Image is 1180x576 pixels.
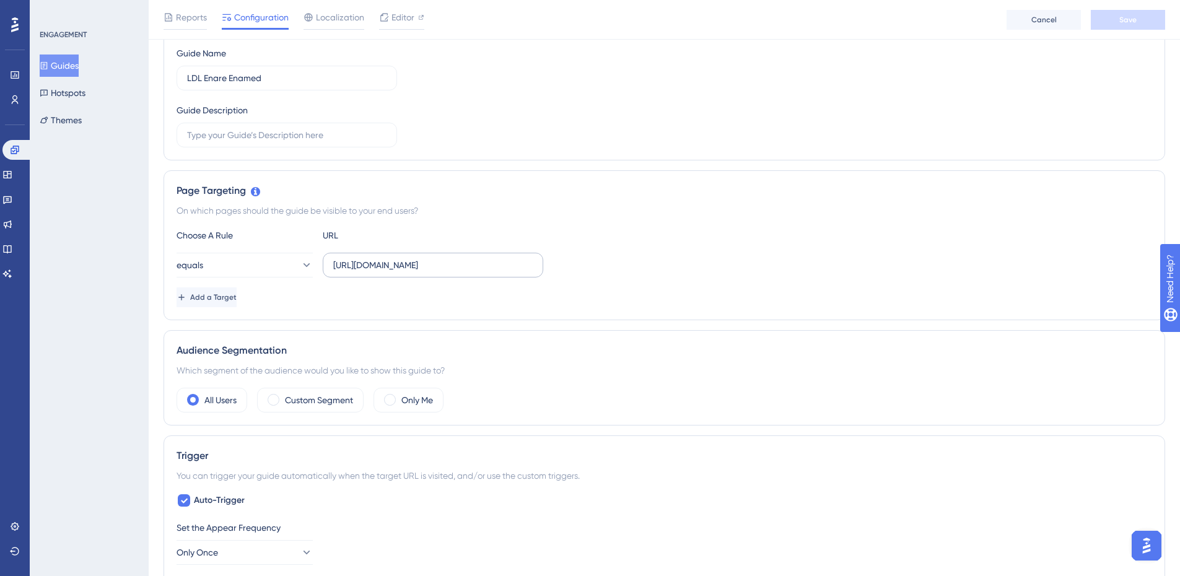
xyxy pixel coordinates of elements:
div: Trigger [177,448,1152,463]
button: Guides [40,55,79,77]
div: Guide Name [177,46,226,61]
div: You can trigger your guide automatically when the target URL is visited, and/or use the custom tr... [177,468,1152,483]
span: Auto-Trigger [194,493,245,508]
div: Choose A Rule [177,228,313,243]
span: equals [177,258,203,273]
div: Set the Appear Frequency [177,520,1152,535]
span: Localization [316,10,364,25]
label: All Users [204,393,237,408]
button: Add a Target [177,287,237,307]
div: URL [323,228,459,243]
div: On which pages should the guide be visible to your end users? [177,203,1152,218]
span: Editor [391,10,414,25]
div: Audience Segmentation [177,343,1152,358]
div: Page Targeting [177,183,1152,198]
input: Type your Guide’s Name here [187,71,387,85]
label: Only Me [401,393,433,408]
label: Custom Segment [285,393,353,408]
span: Only Once [177,545,218,560]
button: Save [1091,10,1165,30]
div: Which segment of the audience would you like to show this guide to? [177,363,1152,378]
span: Add a Target [190,292,237,302]
span: Cancel [1031,15,1057,25]
span: Reports [176,10,207,25]
iframe: UserGuiding AI Assistant Launcher [1128,527,1165,564]
div: Guide Description [177,103,248,118]
input: yourwebsite.com/path [333,258,533,272]
button: Cancel [1007,10,1081,30]
span: Configuration [234,10,289,25]
div: ENGAGEMENT [40,30,87,40]
input: Type your Guide’s Description here [187,128,387,142]
button: Hotspots [40,82,85,104]
button: Only Once [177,540,313,565]
button: equals [177,253,313,277]
span: Save [1119,15,1137,25]
button: Themes [40,109,82,131]
span: Need Help? [29,3,77,18]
